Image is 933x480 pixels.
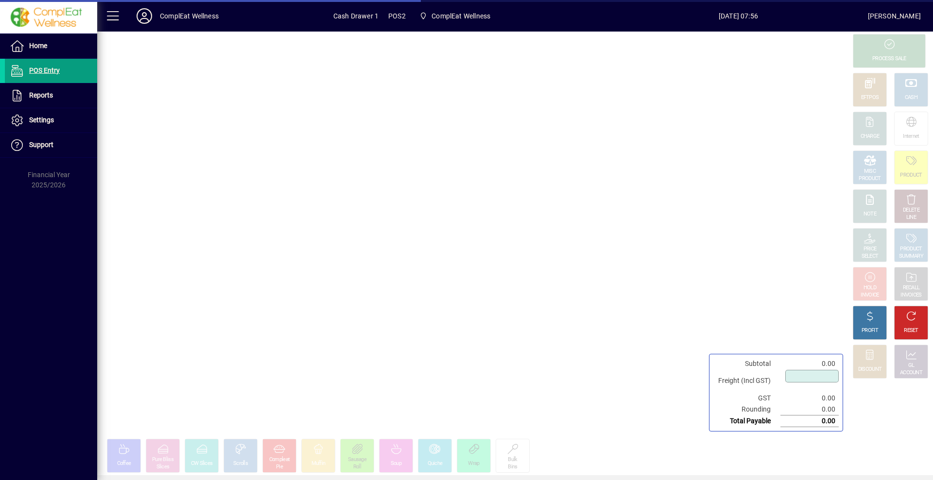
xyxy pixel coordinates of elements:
div: Internet [903,133,919,140]
div: HOLD [864,284,876,292]
span: POS Entry [29,66,60,74]
div: Bulk [508,456,517,463]
div: RECALL [903,284,920,292]
div: PRODUCT [900,246,922,253]
a: Support [5,133,97,157]
div: Compleat [269,456,290,463]
span: Settings [29,116,54,124]
td: 0.00 [780,404,839,415]
div: RESET [904,327,918,334]
div: PROFIT [862,327,878,334]
div: Muffin [311,460,326,467]
a: Home [5,34,97,58]
div: INVOICES [900,292,921,299]
div: Soup [391,460,401,467]
div: ComplEat Wellness [160,8,219,24]
td: Freight (Incl GST) [713,369,780,393]
button: Profile [129,7,160,25]
td: 0.00 [780,393,839,404]
div: Bins [508,463,517,471]
td: 0.00 [780,415,839,427]
a: Settings [5,108,97,132]
span: Cash Drawer 1 [333,8,379,24]
div: PRODUCT [859,175,881,182]
span: ComplEat Wellness [415,7,494,25]
div: PROCESS SALE [872,55,906,63]
div: [PERSON_NAME] [868,8,921,24]
div: NOTE [864,211,876,218]
div: Pure Bliss [152,456,173,463]
a: Reports [5,83,97,108]
div: Pie [276,463,283,471]
div: PRODUCT [900,172,922,179]
div: SUMMARY [899,253,923,260]
span: [DATE] 07:56 [609,8,868,24]
div: DELETE [903,207,919,214]
div: LINE [906,214,916,221]
span: ComplEat Wellness [432,8,490,24]
div: DISCOUNT [858,366,881,373]
div: Coffee [117,460,131,467]
div: PRICE [864,246,877,253]
td: 0.00 [780,358,839,369]
div: CASH [905,94,917,101]
div: CW Slices [191,460,213,467]
div: Scrolls [233,460,248,467]
div: CHARGE [861,133,880,140]
td: Subtotal [713,358,780,369]
div: GL [908,362,915,369]
div: SELECT [862,253,879,260]
td: GST [713,393,780,404]
div: Sausage [348,456,366,463]
span: Reports [29,91,53,99]
td: Rounding [713,404,780,415]
div: Slices [156,463,170,471]
div: ACCOUNT [900,369,922,377]
div: Roll [353,463,361,471]
span: Home [29,42,47,50]
div: Wrap [468,460,479,467]
span: Support [29,141,53,149]
span: POS2 [388,8,406,24]
div: INVOICE [861,292,879,299]
div: Quiche [428,460,443,467]
div: EFTPOS [861,94,879,101]
td: Total Payable [713,415,780,427]
div: MISC [864,168,876,175]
